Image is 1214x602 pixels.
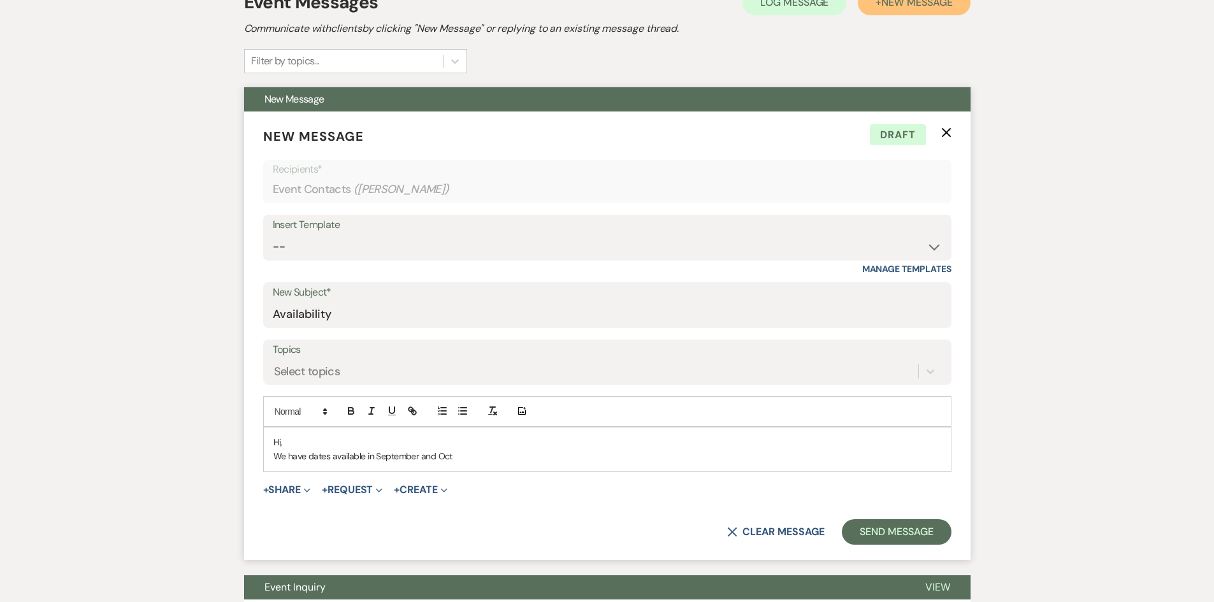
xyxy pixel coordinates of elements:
[273,177,942,202] div: Event Contacts
[394,485,400,495] span: +
[842,519,951,545] button: Send Message
[273,449,941,463] p: We have dates available in September and Oct
[273,283,942,302] label: New Subject*
[263,128,364,145] span: New Message
[354,181,449,198] span: ( [PERSON_NAME] )
[244,21,971,36] h2: Communicate with clients by clicking "New Message" or replying to an existing message thread.
[273,435,941,449] p: Hi,
[862,263,951,275] a: Manage Templates
[273,216,942,234] div: Insert Template
[925,580,950,594] span: View
[263,485,269,495] span: +
[274,362,340,380] div: Select topics
[322,485,382,495] button: Request
[273,341,942,359] label: Topics
[870,124,926,146] span: Draft
[264,92,324,106] span: New Message
[905,575,971,599] button: View
[244,575,905,599] button: Event Inquiry
[264,580,326,594] span: Event Inquiry
[322,485,328,495] span: +
[394,485,447,495] button: Create
[251,54,319,69] div: Filter by topics...
[263,485,311,495] button: Share
[727,527,824,537] button: Clear message
[273,161,942,178] p: Recipients*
